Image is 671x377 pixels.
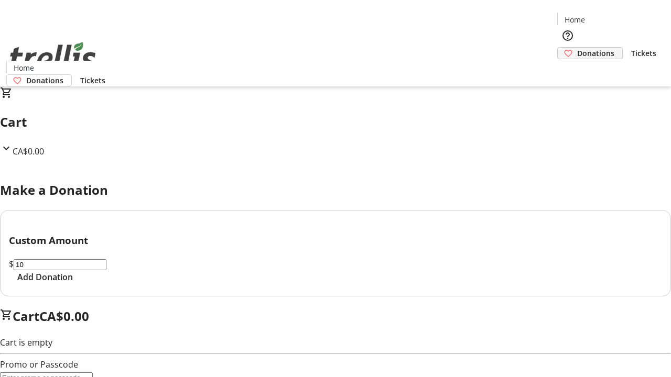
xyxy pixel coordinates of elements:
[6,74,72,86] a: Donations
[14,259,106,270] input: Donation Amount
[565,14,585,25] span: Home
[557,47,623,59] a: Donations
[13,146,44,157] span: CA$0.00
[80,75,105,86] span: Tickets
[7,62,40,73] a: Home
[17,271,73,283] span: Add Donation
[39,307,89,325] span: CA$0.00
[14,62,34,73] span: Home
[558,14,591,25] a: Home
[623,48,665,59] a: Tickets
[557,25,578,46] button: Help
[557,59,578,80] button: Cart
[9,258,14,270] span: $
[26,75,63,86] span: Donations
[9,233,662,248] h3: Custom Amount
[577,48,614,59] span: Donations
[631,48,656,59] span: Tickets
[9,271,81,283] button: Add Donation
[72,75,114,86] a: Tickets
[6,30,100,83] img: Orient E2E Organization 62PuBA5FJd's Logo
